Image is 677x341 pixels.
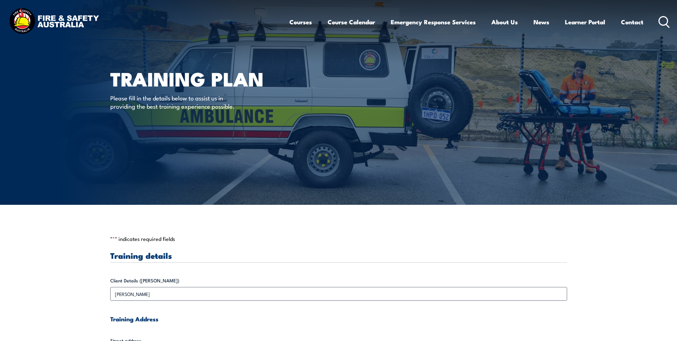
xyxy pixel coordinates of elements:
[491,13,518,31] a: About Us
[110,277,567,284] label: Client Details ([PERSON_NAME])
[110,315,567,323] h4: Training Address
[110,235,567,242] p: " " indicates required fields
[328,13,375,31] a: Course Calendar
[621,13,643,31] a: Contact
[110,70,287,87] h1: Training plan
[110,251,567,260] h3: Training details
[534,13,549,31] a: News
[110,94,241,110] p: Please fill in the details below to assist us in providing the best training experience possible.
[391,13,476,31] a: Emergency Response Services
[289,13,312,31] a: Courses
[565,13,605,31] a: Learner Portal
